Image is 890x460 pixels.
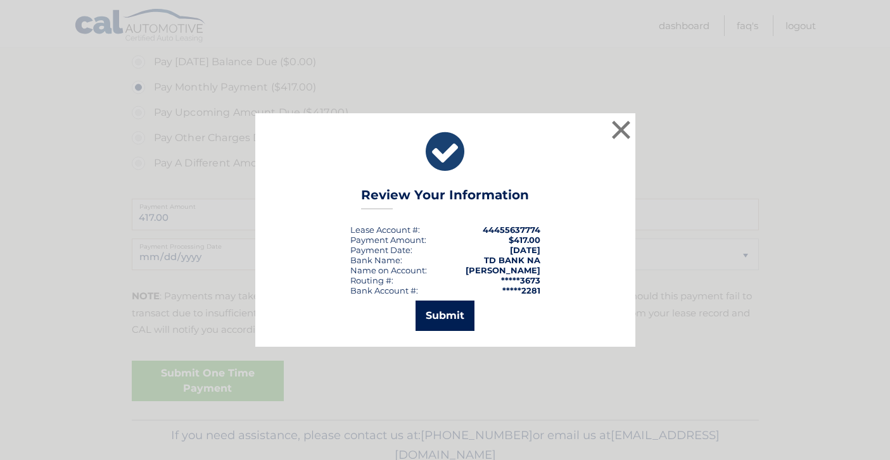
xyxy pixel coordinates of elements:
strong: [PERSON_NAME] [466,265,540,275]
div: Bank Account #: [350,285,418,295]
strong: TD BANK NA [484,255,540,265]
span: [DATE] [510,245,540,255]
div: Bank Name: [350,255,402,265]
div: Name on Account: [350,265,427,275]
button: × [609,117,634,142]
div: Payment Amount: [350,235,426,245]
strong: 44455637774 [483,225,540,235]
button: Submit [416,301,474,331]
div: Routing #: [350,275,393,285]
span: $417.00 [509,235,540,245]
h3: Review Your Information [361,187,529,209]
div: Lease Account #: [350,225,420,235]
span: Payment Date [350,245,410,255]
div: : [350,245,412,255]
